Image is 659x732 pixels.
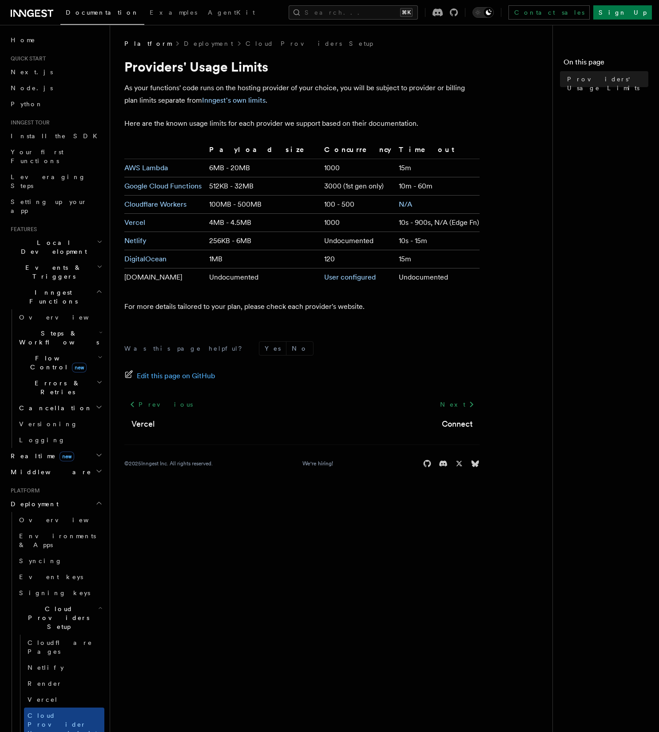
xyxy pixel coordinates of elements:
button: Local Development [7,235,104,260]
span: Local Development [7,238,97,256]
p: Here are the known usage limits for each provider we support based on their documentation. [124,117,480,130]
span: Vercel [28,696,58,703]
a: DigitalOcean [124,255,167,263]
button: Deployment [7,496,104,512]
a: Home [7,32,104,48]
td: 3000 (1st gen only) [321,177,395,196]
a: Leveraging Steps [7,169,104,194]
a: We're hiring! [302,460,333,467]
span: Node.js [11,84,53,92]
span: Next.js [11,68,53,76]
p: Was this page helpful? [124,344,248,353]
span: Signing keys [19,589,90,596]
button: Errors & Retries [16,375,104,400]
a: Event keys [16,569,104,585]
span: Versioning [19,420,78,428]
a: Vercel [124,218,145,227]
span: Middleware [7,468,91,476]
span: Inngest Functions [7,288,96,306]
h1: Providers' Usage Limits [124,59,480,75]
span: Render [28,680,62,687]
button: Search...⌘K [289,5,418,20]
span: Leveraging Steps [11,173,86,189]
span: Netlify [28,664,64,671]
a: Overview [16,512,104,528]
span: new [60,452,74,461]
a: Google Cloud Functions [124,182,202,190]
a: Netlify [124,236,147,245]
a: Connect [442,418,472,430]
div: Inngest Functions [7,309,104,448]
span: Deployment [7,500,59,508]
a: Providers' Usage Limits [564,71,648,96]
span: Examples [150,9,197,16]
span: Setting up your app [11,198,87,214]
a: Logging [16,432,104,448]
span: Documentation [66,9,139,16]
td: 256KB - 6MB [206,232,321,250]
a: Cloud Providers Setup [246,39,373,48]
a: Render [24,676,104,692]
span: Features [7,226,37,233]
span: Python [11,100,43,108]
kbd: ⌘K [400,8,413,17]
span: new [72,363,87,372]
a: AgentKit [202,3,260,24]
span: Errors & Retries [16,379,96,396]
a: Python [7,96,104,112]
a: Previous [124,396,198,412]
span: Syncing [19,557,62,564]
button: Steps & Workflows [16,325,104,350]
button: Cancellation [16,400,104,416]
a: Signing keys [16,585,104,601]
a: AWS Lambda [124,164,168,172]
button: Cloud Providers Setup [16,601,104,635]
span: Realtime [7,452,74,460]
td: 15m [395,250,480,268]
th: Concurrency [321,144,395,159]
span: Platform [124,39,171,48]
button: Realtimenew [7,448,104,464]
a: Cloudflare Pages [24,635,104,660]
span: AgentKit [208,9,255,16]
p: As your functions' code runs on the hosting provider of your choice, you will be subject to provi... [124,82,480,107]
a: Cloudflare Workers [124,200,187,208]
td: 6MB - 20MB [206,159,321,177]
span: Inngest tour [7,119,50,126]
span: Home [11,36,36,44]
span: Edit this page on GitHub [137,370,215,382]
a: Sign Up [593,5,652,20]
th: Payload size [206,144,321,159]
td: [DOMAIN_NAME] [124,268,206,287]
a: Next.js [7,64,104,80]
a: Inngest's own limits [202,96,266,104]
td: 1MB [206,250,321,268]
span: Events & Triggers [7,263,97,281]
a: Overview [16,309,104,325]
td: 100MB - 500MB [206,196,321,214]
td: Undocumented [395,268,480,287]
a: Next [435,396,480,412]
td: 120 [321,250,395,268]
span: Overview [19,516,111,524]
a: Install the SDK [7,128,104,144]
h4: On this page [564,57,648,71]
button: No [286,342,313,355]
button: Yes [259,342,286,355]
span: Environments & Apps [19,532,96,548]
button: Middleware [7,464,104,480]
a: Documentation [60,3,144,25]
td: 15m [395,159,480,177]
span: Steps & Workflows [16,329,99,347]
span: Logging [19,436,65,444]
span: Cloudflare Pages [28,639,92,655]
a: Edit this page on GitHub [124,370,215,382]
td: 512KB - 32MB [206,177,321,196]
a: Netlify [24,660,104,676]
span: Cancellation [16,404,92,412]
a: Versioning [16,416,104,432]
span: Quick start [7,55,46,62]
a: Environments & Apps [16,528,104,553]
button: Flow Controlnew [16,350,104,375]
span: Providers' Usage Limits [567,75,648,92]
